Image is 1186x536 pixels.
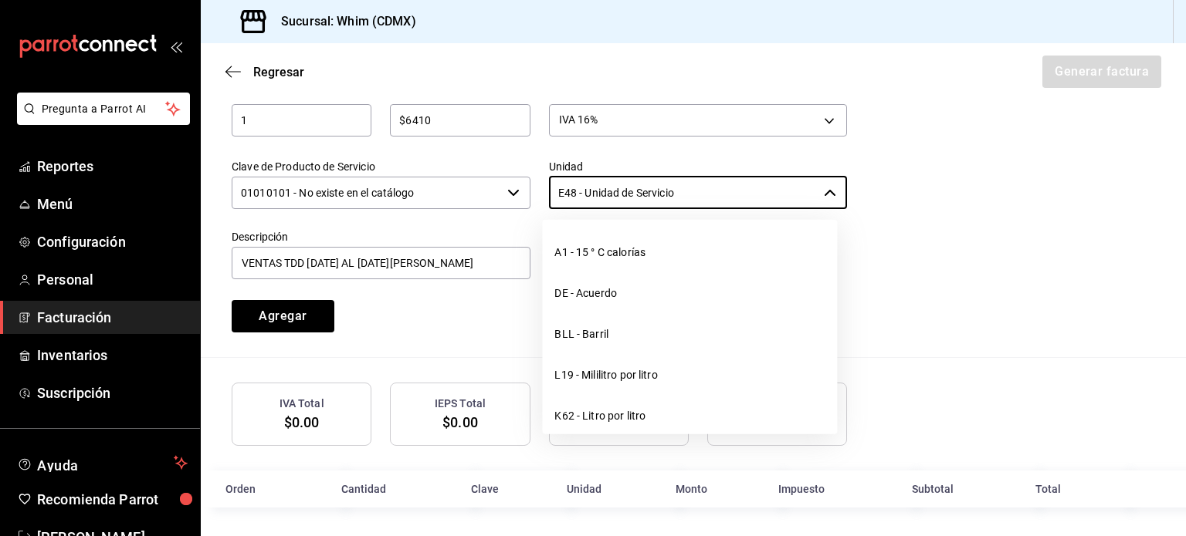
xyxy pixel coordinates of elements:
[232,160,530,171] label: Clave de Producto de Servicio
[666,470,769,507] th: Monto
[37,231,188,252] span: Configuración
[557,470,667,507] th: Unidad
[17,93,190,125] button: Pregunta a Parrot AI
[542,396,837,437] li: K62 - Litro por litro
[201,470,332,507] th: Orden
[332,470,462,507] th: Cantidad
[903,470,1026,507] th: Subtotal
[284,414,320,430] span: $0.00
[1026,470,1117,507] th: Total
[232,231,530,241] label: Descripción
[232,300,334,332] button: Agregar
[253,65,304,79] span: Regresar
[542,314,837,355] li: BLL - Barril
[442,414,478,430] span: $0.00
[542,273,837,314] li: DE - Acuerdo
[462,470,557,507] th: Clave
[37,489,188,510] span: Recomienda Parrot
[542,232,837,273] li: A1 - 15 ° C calorías
[11,112,190,128] a: Pregunta a Parrot AI
[769,470,902,507] th: Impuesto
[37,269,188,290] span: Personal
[435,396,486,412] h3: IEPS Total
[542,355,837,396] li: L19 - Mililitro por litro
[390,111,530,130] input: $0.00
[280,396,324,412] h3: IVA Total
[37,194,188,214] span: Menú
[232,177,501,209] input: Elige una opción
[225,65,304,79] button: Regresar
[549,160,848,171] label: Unidad
[37,345,188,366] span: Inventarios
[232,247,530,279] input: 250 caracteres
[269,12,416,31] h3: Sucursal: Whim (CDMX)
[42,101,166,117] span: Pregunta a Parrot AI
[170,40,182,52] button: open_drawer_menu
[37,453,168,472] span: Ayuda
[37,156,188,177] span: Reportes
[37,307,188,328] span: Facturación
[37,383,188,403] span: Suscripción
[559,112,598,127] span: IVA 16%
[549,177,818,209] input: Elige una opción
